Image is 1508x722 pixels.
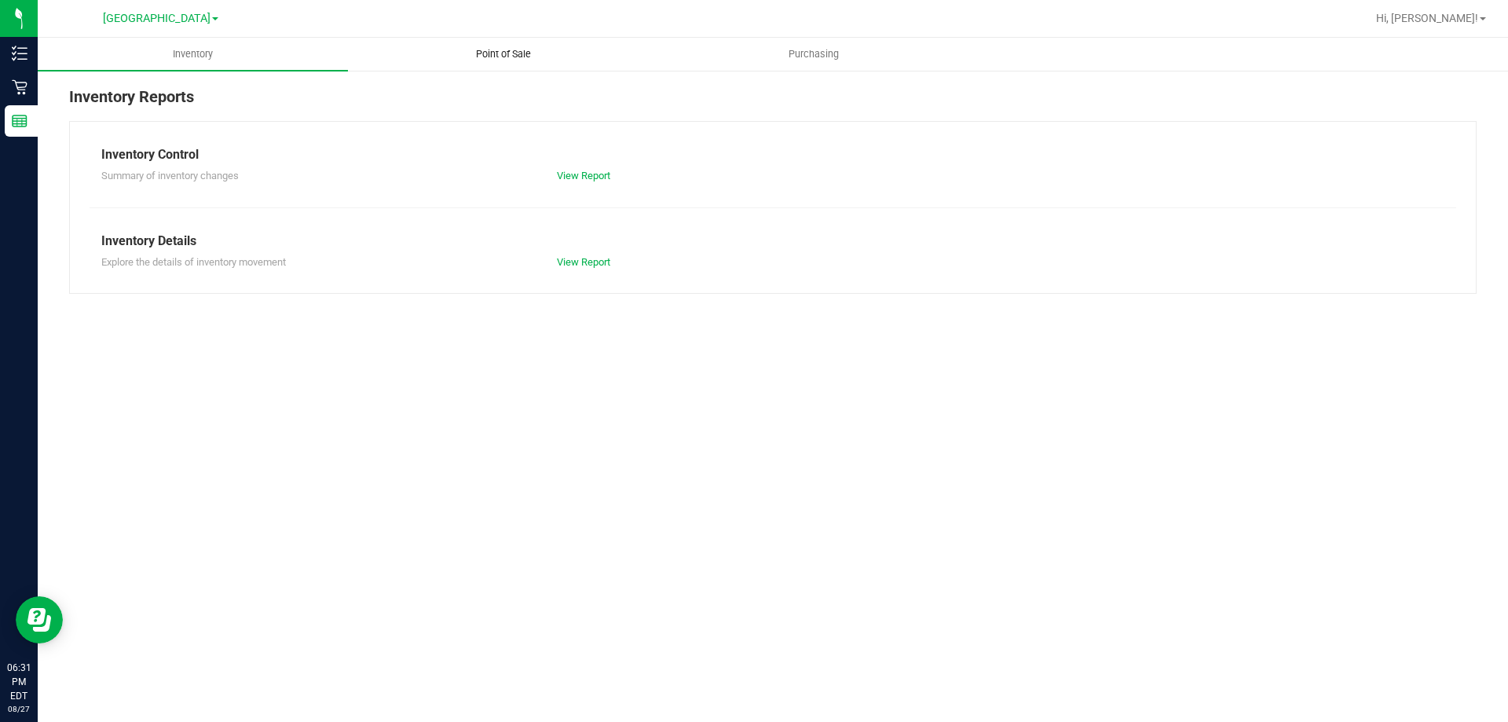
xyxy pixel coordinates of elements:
[12,113,27,129] inline-svg: Reports
[348,38,658,71] a: Point of Sale
[152,47,234,61] span: Inventory
[101,232,1444,251] div: Inventory Details
[12,79,27,95] inline-svg: Retail
[455,47,552,61] span: Point of Sale
[7,703,31,715] p: 08/27
[658,38,968,71] a: Purchasing
[767,47,860,61] span: Purchasing
[557,170,610,181] a: View Report
[101,170,239,181] span: Summary of inventory changes
[12,46,27,61] inline-svg: Inventory
[7,661,31,703] p: 06:31 PM EDT
[69,85,1477,121] div: Inventory Reports
[101,256,286,268] span: Explore the details of inventory movement
[1376,12,1478,24] span: Hi, [PERSON_NAME]!
[101,145,1444,164] div: Inventory Control
[16,596,63,643] iframe: Resource center
[103,12,210,25] span: [GEOGRAPHIC_DATA]
[38,38,348,71] a: Inventory
[557,256,610,268] a: View Report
